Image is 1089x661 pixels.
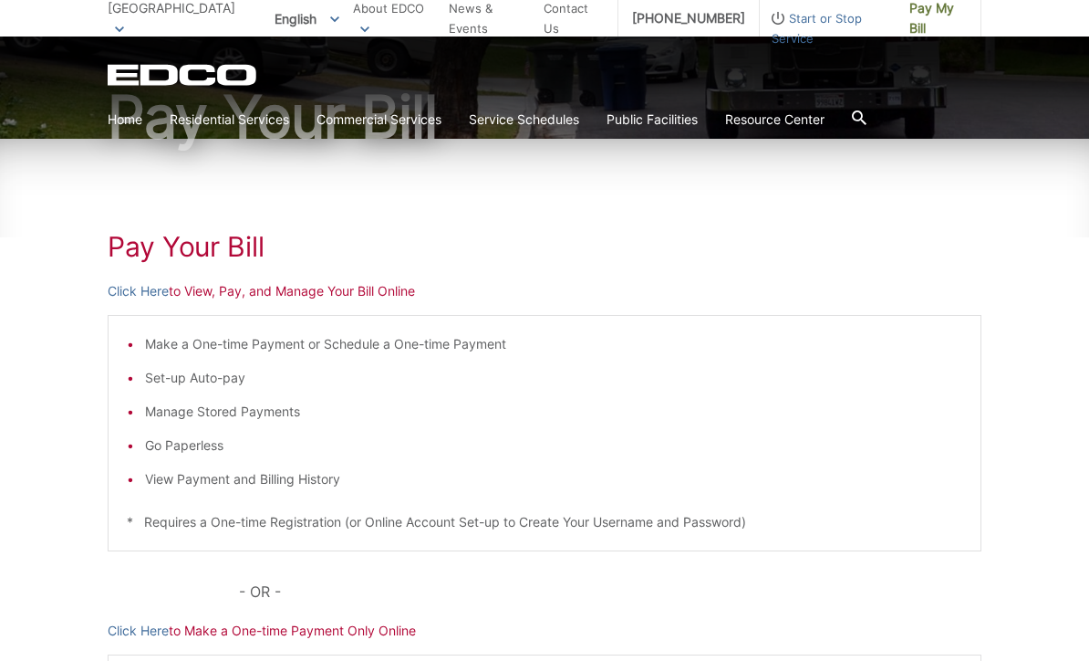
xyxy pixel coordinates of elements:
a: Click Here [108,281,169,301]
a: Click Here [108,621,169,641]
p: to View, Pay, and Manage Your Bill Online [108,281,981,301]
p: to Make a One-time Payment Only Online [108,621,981,641]
a: Commercial Services [316,110,441,130]
li: View Payment and Billing History [145,469,962,489]
li: Manage Stored Payments [145,402,962,422]
p: * Requires a One-time Registration (or Online Account Set-up to Create Your Username and Password) [127,512,962,532]
a: Home [108,110,142,130]
a: Public Facilities [607,110,698,130]
h1: Pay Your Bill [108,88,981,146]
a: Service Schedules [469,110,579,130]
a: Resource Center [725,110,825,130]
li: Go Paperless [145,435,962,456]
a: EDCD logo. Return to the homepage. [108,64,259,86]
p: - OR - [239,579,981,604]
a: Residential Services [170,110,289,130]
span: English [261,4,353,34]
h1: Pay Your Bill [108,230,981,263]
li: Make a One-time Payment or Schedule a One-time Payment [145,334,962,354]
li: Set-up Auto-pay [145,368,962,388]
